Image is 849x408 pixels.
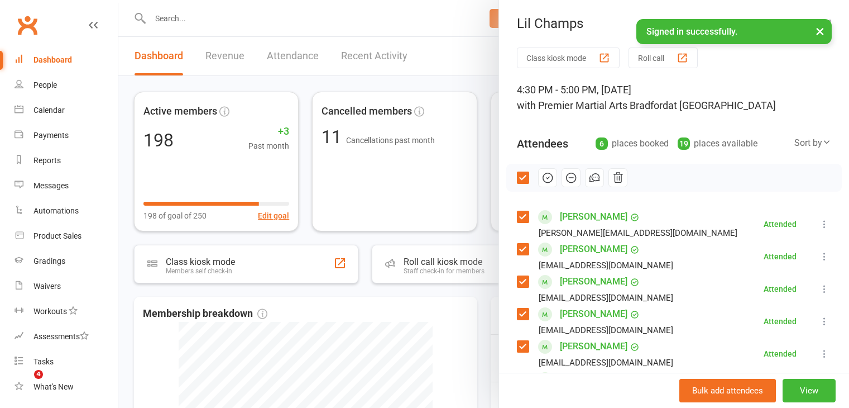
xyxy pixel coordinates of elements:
div: Attended [764,285,797,293]
div: Automations [33,206,79,215]
span: Signed in successfully. [646,26,737,37]
a: Waivers [15,274,118,299]
div: places available [678,136,757,151]
div: [PERSON_NAME][EMAIL_ADDRESS][DOMAIN_NAME] [539,226,737,240]
a: [PERSON_NAME] [560,305,627,323]
a: People [15,73,118,98]
span: 4 [34,370,43,379]
div: [EMAIL_ADDRESS][DOMAIN_NAME] [539,258,673,273]
span: with Premier Martial Arts Bradford [517,99,668,111]
div: Attended [764,253,797,260]
div: Dashboard [33,55,72,64]
button: × [810,19,830,43]
a: Product Sales [15,224,118,249]
a: Tasks [15,349,118,374]
a: What's New [15,374,118,400]
div: Reports [33,156,61,165]
a: [PERSON_NAME] [560,370,627,388]
div: Attendees [517,136,568,151]
a: Reports [15,148,118,173]
div: Workouts [33,307,67,316]
a: Calendar [15,98,118,123]
div: Tasks [33,357,54,366]
div: 6 [596,137,608,150]
span: at [GEOGRAPHIC_DATA] [668,99,776,111]
a: Payments [15,123,118,148]
button: View [783,379,836,402]
button: Roll call [629,48,698,68]
a: Gradings [15,249,118,274]
div: [EMAIL_ADDRESS][DOMAIN_NAME] [539,291,673,305]
div: Attended [764,220,797,228]
div: places booked [596,136,669,151]
div: Sort by [794,136,831,150]
div: [EMAIL_ADDRESS][DOMAIN_NAME] [539,323,673,338]
a: [PERSON_NAME] [560,240,627,258]
div: 19 [678,137,690,150]
div: People [33,80,57,89]
div: Gradings [33,257,65,265]
div: Attended [764,317,797,325]
div: Calendar [33,106,65,115]
div: Assessments [33,332,89,341]
div: 4:30 PM - 5:00 PM, [DATE] [517,82,831,113]
div: Attended [764,350,797,358]
button: Class kiosk mode [517,48,620,68]
a: Dashboard [15,48,118,73]
div: Lil Champs [499,16,849,31]
div: [EMAIL_ADDRESS][DOMAIN_NAME] [539,355,673,370]
div: Waivers [33,282,61,291]
iframe: Intercom live chat [11,370,38,397]
a: Workouts [15,299,118,324]
a: Clubworx [13,11,41,39]
a: [PERSON_NAME] [560,273,627,291]
button: Bulk add attendees [679,379,776,402]
a: Messages [15,173,118,198]
a: [PERSON_NAME] [560,338,627,355]
div: What's New [33,382,74,391]
div: Payments [33,131,69,140]
a: Automations [15,198,118,224]
div: Product Sales [33,231,81,240]
a: Assessments [15,324,118,349]
div: Messages [33,181,69,190]
a: [PERSON_NAME] [560,208,627,226]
